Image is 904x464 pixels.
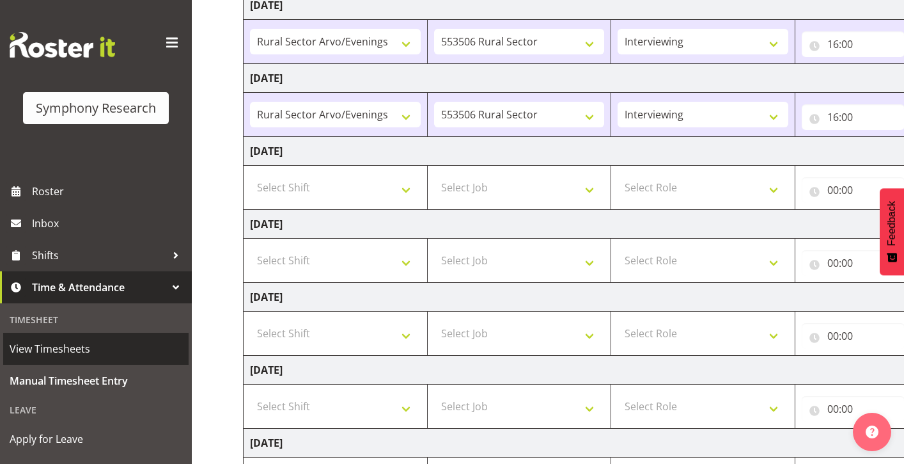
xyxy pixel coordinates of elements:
[32,278,166,297] span: Time & Attendance
[3,365,189,397] a: Manual Timesheet Entry
[36,99,156,118] div: Symphony Research
[3,307,189,333] div: Timesheet
[3,423,189,455] a: Apply for Leave
[32,246,166,265] span: Shifts
[866,426,878,438] img: help-xxl-2.png
[32,182,185,201] span: Roster
[32,214,185,233] span: Inbox
[10,339,182,358] span: View Timesheets
[3,333,189,365] a: View Timesheets
[10,371,182,390] span: Manual Timesheet Entry
[880,188,904,275] button: Feedback - Show survey
[10,32,115,58] img: Rosterit website logo
[886,201,898,246] span: Feedback
[10,429,182,449] span: Apply for Leave
[3,397,189,423] div: Leave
